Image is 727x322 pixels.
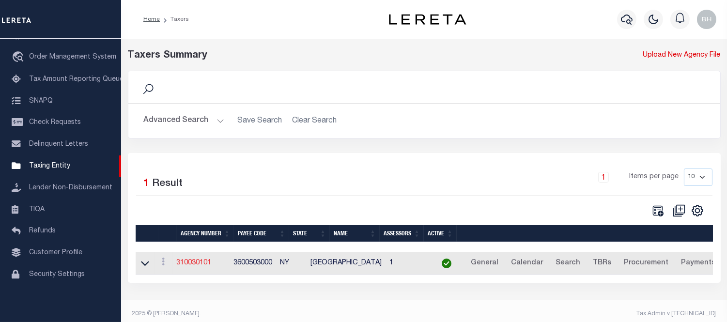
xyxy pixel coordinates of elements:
[234,225,289,242] th: Payee Code: activate to sort column ascending
[125,309,424,318] div: 2025 © [PERSON_NAME].
[29,163,70,169] span: Taxing Entity
[630,172,679,183] span: Items per page
[289,225,330,242] th: State: activate to sort column ascending
[620,256,673,271] a: Procurement
[643,50,721,61] a: Upload New Agency File
[442,259,451,268] img: check-icon-green.svg
[29,141,88,148] span: Delinquent Letters
[29,184,112,191] span: Lender Non-Disbursement
[467,256,503,271] a: General
[589,256,616,271] a: TBRs
[29,228,56,234] span: Refunds
[380,225,424,242] th: Assessors: activate to sort column ascending
[144,179,150,189] span: 1
[677,256,720,271] a: Payments
[29,206,45,213] span: TIQA
[143,16,160,22] a: Home
[29,271,85,278] span: Security Settings
[230,252,277,276] td: 3600503000
[552,256,585,271] a: Search
[29,249,82,256] span: Customer Profile
[330,225,380,242] th: Name: activate to sort column ascending
[177,260,212,266] a: 310030101
[177,225,234,242] th: Agency Number: activate to sort column ascending
[29,119,81,126] span: Check Requests
[507,256,548,271] a: Calendar
[432,309,716,318] div: Tax Admin v.[TECHNICAL_ID]
[144,111,224,130] button: Advanced Search
[29,76,124,83] span: Tax Amount Reporting Queue
[29,97,53,104] span: SNAPQ
[386,252,430,276] td: 1
[424,225,457,242] th: Active: activate to sort column ascending
[598,172,609,183] a: 1
[697,10,716,29] img: svg+xml;base64,PHN2ZyB4bWxucz0iaHR0cDovL3d3dy53My5vcmcvMjAwMC9zdmciIHBvaW50ZXItZXZlbnRzPSJub25lIi...
[153,176,183,192] label: Result
[389,14,466,25] img: logo-dark.svg
[29,54,116,61] span: Order Management System
[12,51,27,64] i: travel_explore
[160,15,189,24] li: Taxers
[277,252,307,276] td: NY
[307,252,386,276] td: [GEOGRAPHIC_DATA]
[128,48,569,63] div: Taxers Summary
